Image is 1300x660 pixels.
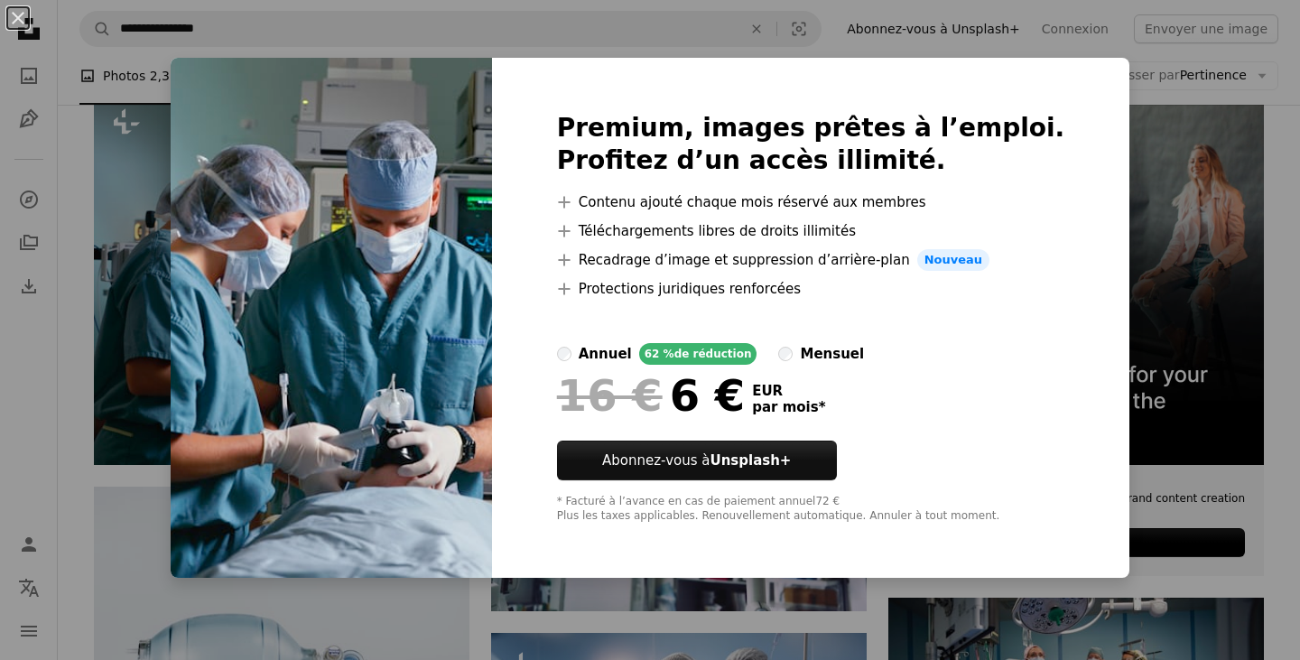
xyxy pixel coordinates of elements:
input: mensuel [778,347,793,361]
li: Contenu ajouté chaque mois réservé aux membres [557,191,1065,213]
div: mensuel [800,343,864,365]
strong: Unsplash+ [710,452,791,469]
span: Nouveau [917,249,989,271]
div: annuel [579,343,632,365]
input: annuel62 %de réduction [557,347,571,361]
li: Recadrage d’image et suppression d’arrière-plan [557,249,1065,271]
button: Abonnez-vous àUnsplash+ [557,441,837,480]
h2: Premium, images prêtes à l’emploi. Profitez d’un accès illimité. [557,112,1065,177]
span: EUR [752,383,825,399]
li: Protections juridiques renforcées [557,278,1065,300]
div: 6 € [557,372,745,419]
span: par mois * [752,399,825,415]
div: 62 % de réduction [639,343,757,365]
div: * Facturé à l’avance en cas de paiement annuel 72 € Plus les taxes applicables. Renouvellement au... [557,495,1065,524]
img: premium_photo-1664304330993-e2cebbc2f057 [171,58,492,578]
span: 16 € [557,372,663,419]
li: Téléchargements libres de droits illimités [557,220,1065,242]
